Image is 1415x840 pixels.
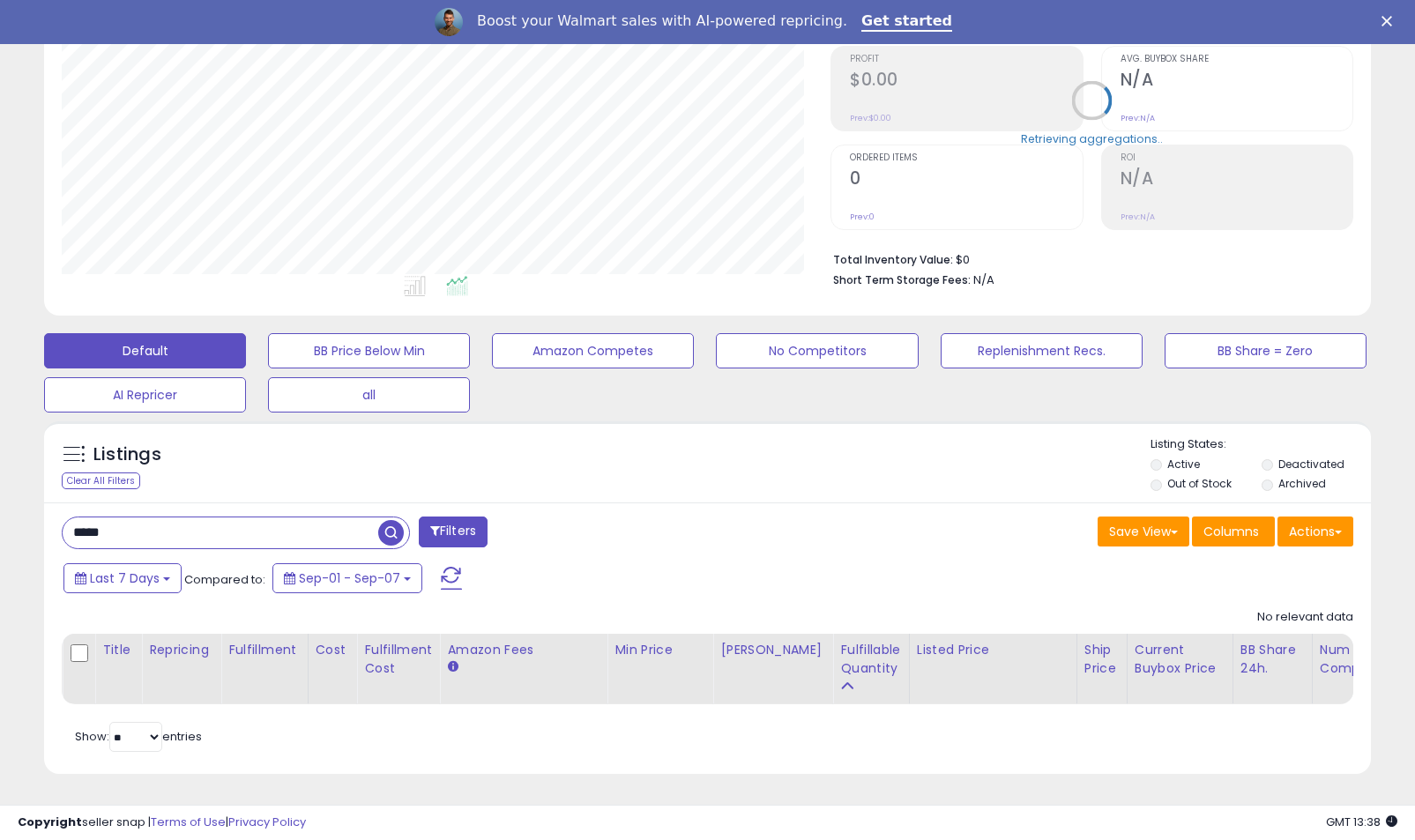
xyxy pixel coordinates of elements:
[1381,16,1399,26] div: Close
[62,472,140,489] div: Clear All Filters
[477,12,847,30] div: Boost your Walmart sales with AI-powered repricing.
[1320,641,1384,678] div: Num of Comp.
[18,814,306,831] div: seller snap | |
[1167,457,1200,472] label: Active
[228,814,306,830] a: Privacy Policy
[1151,436,1371,453] p: Listing States:
[1084,641,1120,678] div: Ship Price
[75,728,202,745] span: Show: entries
[941,333,1143,368] button: Replenishment Recs.
[447,659,458,675] small: Amazon Fees.
[1135,641,1225,678] div: Current Buybox Price
[840,641,901,678] div: Fulfillable Quantity
[435,8,463,36] img: Profile image for Adrian
[861,12,952,32] a: Get started
[18,814,82,830] strong: Copyright
[1021,130,1163,146] div: Retrieving aggregations..
[90,569,160,587] span: Last 7 Days
[1165,333,1367,368] button: BB Share = Zero
[1167,476,1232,491] label: Out of Stock
[268,333,470,368] button: BB Price Below Min
[299,569,400,587] span: Sep-01 - Sep-07
[272,563,422,593] button: Sep-01 - Sep-07
[364,641,432,678] div: Fulfillment Cost
[1203,523,1259,540] span: Columns
[614,641,705,659] div: Min Price
[720,641,825,659] div: [PERSON_NAME]
[1278,457,1344,472] label: Deactivated
[63,563,182,593] button: Last 7 Days
[716,333,918,368] button: No Competitors
[917,641,1069,659] div: Listed Price
[492,333,694,368] button: Amazon Competes
[1326,814,1397,830] span: 2025-09-17 13:38 GMT
[1192,517,1275,546] button: Columns
[419,517,488,547] button: Filters
[1278,476,1326,491] label: Archived
[1240,641,1305,678] div: BB Share 24h.
[447,641,600,659] div: Amazon Fees
[1277,517,1353,546] button: Actions
[316,641,350,659] div: Cost
[149,641,213,659] div: Repricing
[268,377,470,413] button: all
[44,377,246,413] button: AI Repricer
[184,571,265,588] span: Compared to:
[93,442,161,467] h5: Listings
[1098,517,1189,546] button: Save View
[151,814,226,830] a: Terms of Use
[1257,609,1353,626] div: No relevant data
[228,641,300,659] div: Fulfillment
[44,333,246,368] button: Default
[102,641,134,659] div: Title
